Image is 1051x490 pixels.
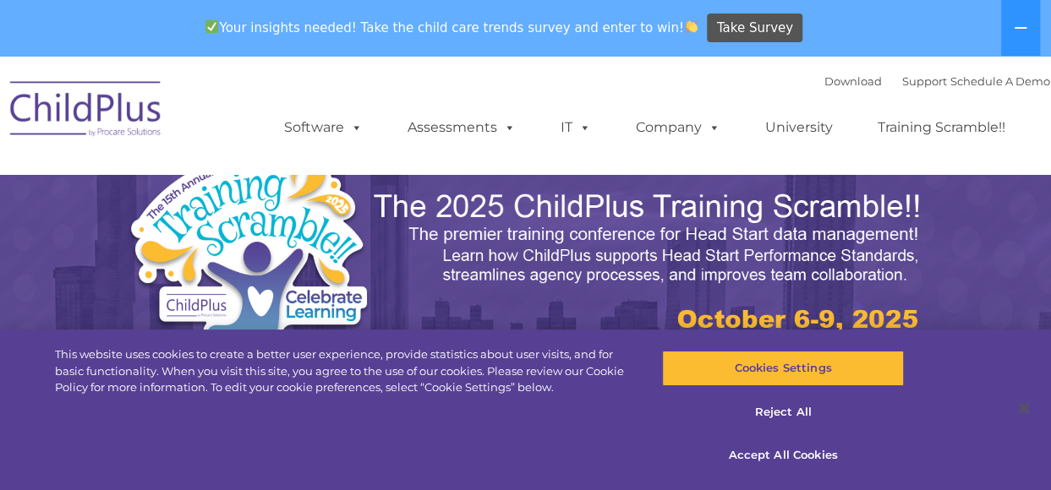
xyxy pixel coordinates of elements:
a: Software [267,111,380,144]
span: Phone number [235,181,307,193]
img: ✅ [205,20,218,33]
a: Take Survey [707,14,802,43]
a: University [748,111,850,144]
a: IT [544,111,608,144]
img: 👏 [685,20,698,33]
button: Accept All Cookies [662,438,904,473]
span: Last name [235,112,287,124]
img: ChildPlus by Procare Solutions [2,69,171,154]
a: Download [824,74,882,88]
span: Take Survey [717,14,793,43]
a: Company [619,111,737,144]
button: Reject All [662,395,904,430]
font: | [824,74,1050,88]
button: Cookies Settings [662,351,904,386]
div: This website uses cookies to create a better user experience, provide statistics about user visit... [55,346,631,396]
a: Schedule A Demo [950,74,1050,88]
a: Assessments [391,111,533,144]
span: Your insights needed! Take the child care trends survey and enter to win! [199,11,705,44]
a: Support [902,74,947,88]
a: Training Scramble!! [861,111,1022,144]
button: Close [1005,389,1043,427]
